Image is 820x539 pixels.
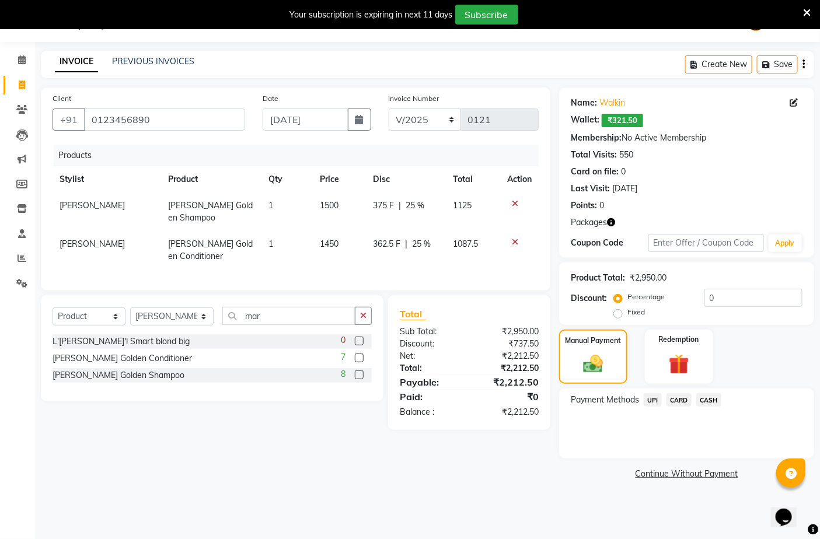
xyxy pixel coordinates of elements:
[391,406,469,418] div: Balance :
[405,238,407,250] span: |
[619,149,633,161] div: 550
[561,468,812,480] a: Continue Without Payment
[290,9,453,21] div: Your subscription is expiring in next 11 days
[602,114,643,127] span: ₹321.50
[53,335,190,348] div: L'[PERSON_NAME]'l Smart blond big
[60,200,125,211] span: [PERSON_NAME]
[373,238,400,250] span: 362.5 F
[391,390,469,404] div: Paid:
[599,199,604,212] div: 0
[571,114,599,127] div: Wallet:
[320,239,339,249] span: 1450
[469,362,547,374] div: ₹2,212.50
[400,308,427,320] span: Total
[391,350,469,362] div: Net:
[399,199,401,212] span: |
[771,492,808,527] iframe: chat widget
[341,351,346,363] span: 7
[53,166,161,192] th: Stylist
[389,93,439,104] label: Invoice Number
[54,145,547,166] div: Products
[662,352,696,377] img: _gift.svg
[469,375,547,389] div: ₹2,212.50
[313,166,365,192] th: Price
[168,239,253,261] span: [PERSON_NAME] Golden Conditioner
[769,235,802,252] button: Apply
[112,56,194,66] a: PREVIOUS INVOICES
[268,200,273,211] span: 1
[627,292,665,302] label: Percentage
[571,292,607,304] div: Discount:
[577,353,609,376] img: _cash.svg
[53,93,71,104] label: Client
[391,362,469,374] div: Total:
[53,352,192,365] div: [PERSON_NAME] Golden Conditioner
[571,132,802,144] div: No Active Membership
[320,200,339,211] span: 1500
[500,166,539,192] th: Action
[84,108,245,131] input: Search by Name/Mobile/Email/Code
[696,393,721,407] span: CASH
[453,239,479,249] span: 1087.5
[757,55,798,73] button: Save
[373,199,394,212] span: 375 F
[644,393,662,407] span: UPI
[469,325,547,338] div: ₹2,950.00
[571,199,597,212] div: Points:
[391,375,469,389] div: Payable:
[571,149,617,161] div: Total Visits:
[391,325,469,338] div: Sub Total:
[685,55,752,73] button: Create New
[571,132,622,144] div: Membership:
[261,166,313,192] th: Qty
[571,394,639,406] span: Payment Methods
[648,234,764,252] input: Enter Offer / Coupon Code
[469,390,547,404] div: ₹0
[612,183,637,195] div: [DATE]
[667,393,692,407] span: CARD
[566,335,622,346] label: Manual Payment
[263,93,278,104] label: Date
[161,166,261,192] th: Product
[391,338,469,350] div: Discount:
[366,166,446,192] th: Disc
[55,51,98,72] a: INVOICE
[659,334,699,345] label: Redemption
[341,368,346,380] span: 8
[455,5,518,24] button: Subscribe
[406,199,424,212] span: 25 %
[222,307,355,325] input: Search or Scan
[571,97,597,109] div: Name:
[53,108,85,131] button: +91
[53,369,184,381] div: [PERSON_NAME] Golden Shampoo
[469,406,547,418] div: ₹2,212.50
[268,239,273,249] span: 1
[469,338,547,350] div: ₹737.50
[453,200,472,211] span: 1125
[630,272,667,284] div: ₹2,950.00
[621,166,626,178] div: 0
[627,307,645,317] label: Fixed
[168,200,253,223] span: [PERSON_NAME] Golden Shampoo
[571,183,610,195] div: Last Visit:
[571,272,625,284] div: Product Total:
[571,166,619,178] div: Card on file:
[412,238,431,250] span: 25 %
[446,166,501,192] th: Total
[341,334,346,346] span: 0
[571,216,607,229] span: Packages
[599,97,625,109] a: Walkin
[469,350,547,362] div: ₹2,212.50
[60,239,125,249] span: [PERSON_NAME]
[571,237,648,249] div: Coupon Code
